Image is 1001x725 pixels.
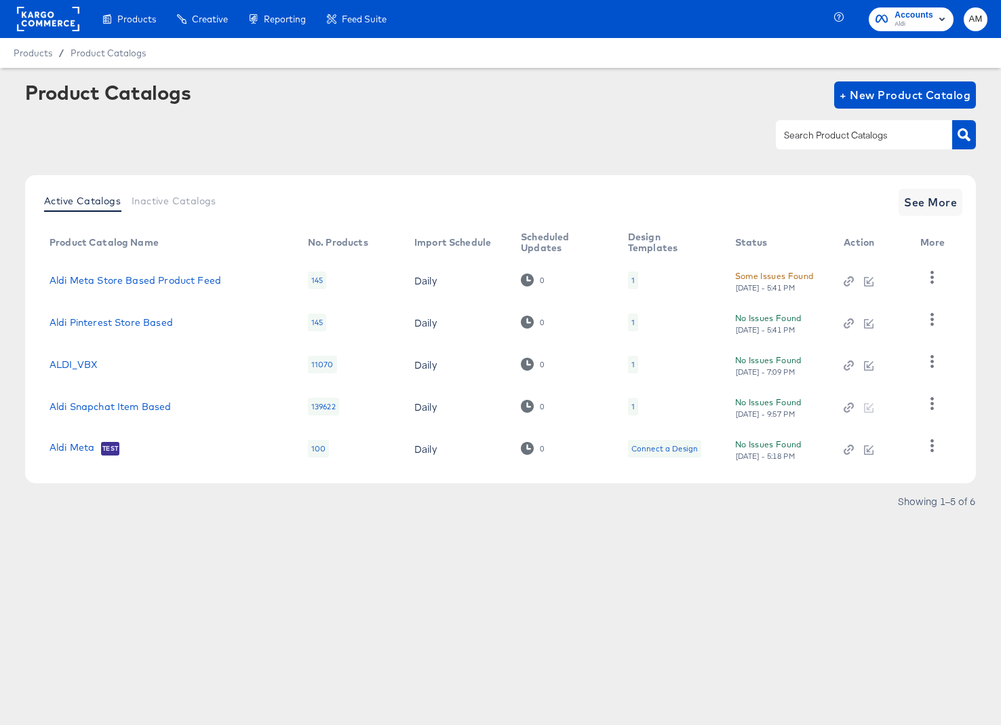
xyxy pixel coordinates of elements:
div: 0 [521,274,545,286]
div: 0 [539,276,545,285]
div: 1 [631,359,635,370]
a: Aldi Meta Store Based Product Feed [50,275,221,286]
td: Daily [404,386,510,428]
div: 139622 [308,398,339,415]
div: 0 [539,360,545,369]
span: Test [101,443,119,454]
div: 0 [539,402,545,411]
div: 145 [308,272,326,289]
button: Some Issues Found[DATE] - 5:41 PM [735,269,814,293]
div: 145 [308,314,326,331]
span: Products [14,48,52,58]
div: 100 [308,440,329,458]
div: Connect a Design [631,443,698,454]
div: Some Issues Found [735,269,814,283]
div: 1 [628,398,638,415]
div: Product Catalogs [25,81,191,103]
button: AM [964,7,987,31]
td: Daily [404,259,510,301]
a: Aldi Pinterest Store Based [50,317,173,328]
a: Aldi Meta [50,442,94,456]
div: 1 [631,401,635,412]
span: AM [969,12,982,27]
div: 11070 [308,356,337,373]
div: Showing 1–5 of 6 [897,496,976,506]
a: ALDI_VBX [50,359,98,370]
span: Inactive Catalogs [132,196,216,206]
a: Product Catalogs [71,48,146,58]
th: Status [724,227,833,259]
div: 0 [521,358,545,371]
div: 0 [521,400,545,413]
div: Design Templates [628,231,708,253]
div: No. Products [308,237,368,248]
a: Aldi Snapchat Item Based [50,401,172,412]
th: More [909,227,961,259]
td: Daily [404,343,510,386]
td: Daily [404,428,510,470]
span: Aldi [895,19,933,30]
span: Active Catalogs [44,196,121,206]
div: 0 [539,318,545,327]
div: 1 [631,317,635,328]
span: + New Product Catalog [840,86,970,105]
span: Reporting [264,14,306,24]
span: Feed Suite [342,14,387,24]
div: Import Schedule [414,237,491,248]
div: 1 [628,356,638,373]
button: AccountsAldi [869,7,954,31]
div: Connect a Design [628,440,701,458]
div: Scheduled Updates [521,231,601,253]
span: Products [117,14,156,24]
td: Daily [404,301,510,343]
span: See More [904,193,957,212]
span: / [52,48,71,58]
div: [DATE] - 5:41 PM [735,283,796,293]
span: Accounts [895,8,933,22]
button: See More [899,189,962,216]
div: 0 [521,442,545,455]
div: 0 [539,444,545,453]
div: 0 [521,316,545,329]
input: Search Product Catalogs [781,128,926,143]
div: 1 [628,272,638,289]
button: + New Product Catalog [834,81,976,109]
span: Creative [192,14,228,24]
th: Action [833,227,909,259]
div: 1 [628,314,638,331]
div: Product Catalog Name [50,237,159,248]
div: 1 [631,275,635,286]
